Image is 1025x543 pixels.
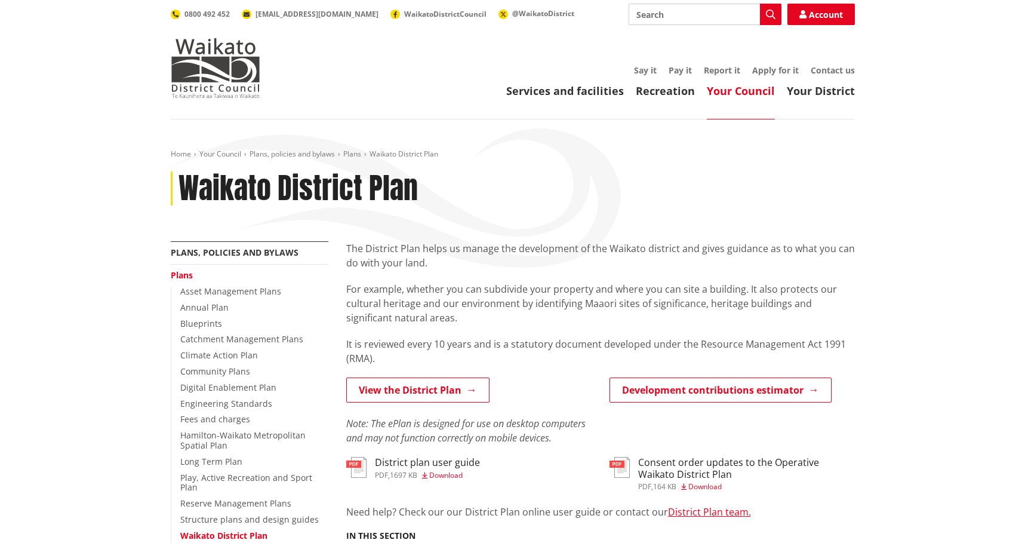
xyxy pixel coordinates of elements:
a: Your District [787,84,855,98]
h5: In this section [346,531,415,541]
span: Waikato District Plan [370,149,438,159]
a: Catchment Management Plans [180,333,303,345]
img: Waikato District Council - Te Kaunihera aa Takiwaa o Waikato [171,38,260,98]
a: Long Term Plan [180,456,242,467]
p: The District Plan helps us manage the development of the Waikato district and gives guidance as t... [346,241,855,270]
h1: Waikato District Plan [178,171,418,206]
a: Say it [634,65,657,76]
a: Asset Management Plans [180,286,281,297]
a: Waikato District Plan [180,530,267,541]
a: Apply for it [752,65,799,76]
a: Home [171,149,191,159]
p: It is reviewed every 10 years and is a statutory document developed under the Resource Management... [346,337,855,366]
a: Contact us [811,65,855,76]
a: @WaikatoDistrict [498,8,574,19]
h3: District plan user guide [375,457,480,468]
em: Note: The ePlan is designed for use on desktop computers and may not function correctly on mobile... [346,417,586,444]
a: Blueprints [180,318,222,329]
a: WaikatoDistrictCouncil [390,9,487,19]
a: Development contributions estimator [610,378,832,403]
a: [EMAIL_ADDRESS][DOMAIN_NAME] [242,9,378,19]
a: Your Council [707,84,775,98]
a: Pay it [669,65,692,76]
span: 1697 KB [390,470,417,480]
span: Download [688,481,722,492]
a: View the District Plan [346,378,490,403]
a: Fees and charges [180,413,250,425]
a: Engineering Standards [180,398,272,409]
a: Plans, policies and bylaws [250,149,335,159]
a: Plans, policies and bylaws [171,247,298,258]
a: Plans [171,269,193,281]
span: Download [429,470,463,480]
a: District plan user guide pdf,1697 KB Download [346,457,480,478]
a: Account [787,4,855,25]
span: 0800 492 452 [184,9,230,19]
a: Annual Plan [180,302,229,313]
span: @WaikatoDistrict [512,8,574,19]
span: 164 KB [653,481,676,492]
span: WaikatoDistrictCouncil [404,9,487,19]
a: Hamilton-Waikato Metropolitan Spatial Plan [180,430,306,451]
h3: Consent order updates to the Operative Waikato District Plan [638,457,855,480]
span: pdf [375,470,388,480]
a: Report it [704,65,740,76]
p: Need help? Check our our District Plan online user guide or contact our [346,505,855,519]
a: Your Council [199,149,241,159]
p: For example, whether you can subdivide your property and where you can site a building. It also p... [346,282,855,325]
img: document-pdf.svg [610,457,630,478]
a: Reserve Management Plans [180,498,291,509]
a: Digital Enablement Plan [180,382,276,393]
a: Structure plans and design guides [180,514,319,525]
a: District Plan team. [668,505,751,519]
nav: breadcrumb [171,149,855,159]
a: Climate Action Plan [180,349,258,361]
div: , [638,483,855,490]
span: pdf [638,481,651,492]
img: document-pdf.svg [346,457,367,478]
div: , [375,472,480,479]
a: Consent order updates to the Operative Waikato District Plan pdf,164 KB Download [610,457,855,490]
a: 0800 492 452 [171,9,230,19]
a: Play, Active Recreation and Sport Plan [180,472,312,493]
input: Search input [629,4,781,25]
a: Plans [343,149,361,159]
a: Services and facilities [506,84,624,98]
a: Community Plans [180,366,250,377]
a: Recreation [636,84,695,98]
span: [EMAIL_ADDRESS][DOMAIN_NAME] [256,9,378,19]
